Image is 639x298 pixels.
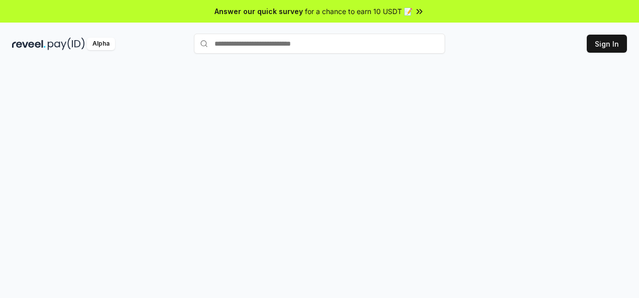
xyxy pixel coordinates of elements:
[215,6,303,17] span: Answer our quick survey
[12,38,46,50] img: reveel_dark
[587,35,627,53] button: Sign In
[87,38,115,50] div: Alpha
[305,6,412,17] span: for a chance to earn 10 USDT 📝
[48,38,85,50] img: pay_id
